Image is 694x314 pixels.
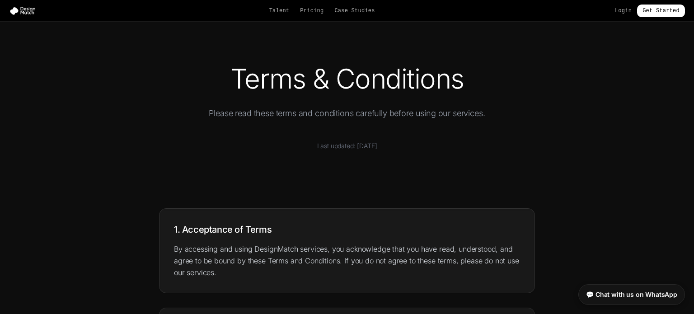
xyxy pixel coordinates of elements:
[578,284,685,305] a: 💬 Chat with us on WhatsApp
[9,6,40,15] img: Design Match
[174,223,520,236] h3: 1. Acceptance of Terms
[615,7,632,14] a: Login
[159,65,535,92] h1: Terms & Conditions
[334,7,375,14] a: Case Studies
[300,7,324,14] a: Pricing
[174,243,520,278] p: By accessing and using DesignMatch services, you acknowledge that you have read, understood, and ...
[269,7,290,14] a: Talent
[159,141,535,150] p: Last updated: [DATE]
[173,107,520,120] p: Please read these terms and conditions carefully before using our services.
[637,5,685,17] a: Get Started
